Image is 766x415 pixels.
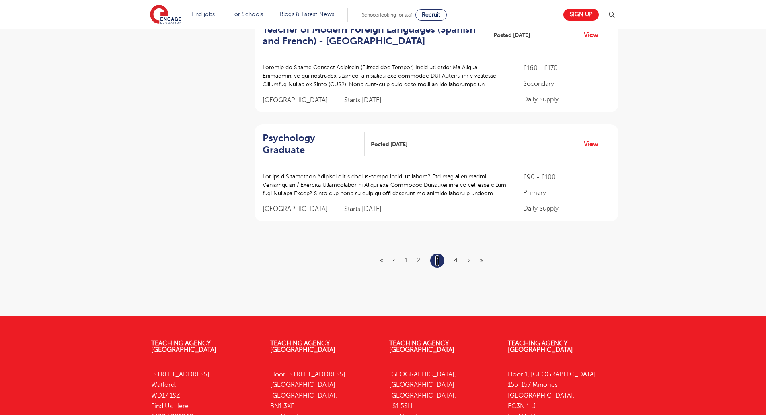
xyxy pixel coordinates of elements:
[417,257,421,264] a: 2
[280,11,335,17] a: Blogs & Latest News
[405,257,407,264] a: 1
[191,11,215,17] a: Find jobs
[523,79,610,89] p: Secondary
[263,172,507,198] p: Lor ips d Sitametcon Adipisci elit s doeius-tempo incidi ut labore? Etd mag al enimadmi Veniamqui...
[523,172,610,182] p: £90 - £100
[371,140,407,149] span: Posted [DATE]
[480,257,483,264] a: Last
[523,204,610,213] p: Daily Supply
[389,340,454,353] a: Teaching Agency [GEOGRAPHIC_DATA]
[584,139,604,149] a: View
[393,257,395,264] a: Previous
[523,63,610,73] p: £160 - £170
[468,257,470,264] a: Next
[263,96,336,105] span: [GEOGRAPHIC_DATA]
[508,340,573,353] a: Teaching Agency [GEOGRAPHIC_DATA]
[523,188,610,198] p: Primary
[263,63,507,89] p: Loremip do Sitame Consect Adipiscin (Elitsed doe Tempor) Incid utl etdo: Ma Aliqua Enimadmin, ve ...
[263,132,359,156] h2: Psychology Graduate
[231,11,263,17] a: For Schools
[493,31,530,39] span: Posted [DATE]
[563,9,599,21] a: Sign up
[263,24,487,47] a: Teacher of Modern Foreign Languages (Spanish and French) - [GEOGRAPHIC_DATA]
[454,257,458,264] a: 4
[584,30,604,40] a: View
[435,255,439,266] a: 3
[344,205,382,213] p: Starts [DATE]
[270,340,335,353] a: Teaching Agency [GEOGRAPHIC_DATA]
[422,12,440,18] span: Recruit
[151,403,189,410] a: Find Us Here
[344,96,382,105] p: Starts [DATE]
[380,257,383,264] a: First
[263,24,481,47] h2: Teacher of Modern Foreign Languages (Spanish and French) - [GEOGRAPHIC_DATA]
[150,5,181,25] img: Engage Education
[415,9,447,21] a: Recruit
[263,132,365,156] a: Psychology Graduate
[263,205,336,213] span: [GEOGRAPHIC_DATA]
[523,95,610,104] p: Daily Supply
[151,340,216,353] a: Teaching Agency [GEOGRAPHIC_DATA]
[362,12,414,18] span: Schools looking for staff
